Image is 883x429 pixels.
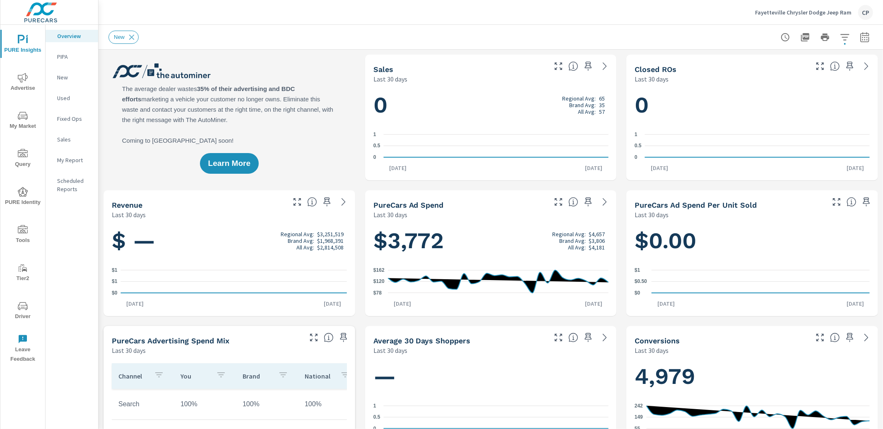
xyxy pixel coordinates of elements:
p: Regional Avg: [562,95,596,102]
p: All Avg: [578,108,596,115]
text: 1 [373,132,376,137]
div: New [108,31,139,44]
text: 0 [635,154,638,160]
span: Save this to your personalized report [860,195,873,209]
p: Sales [57,135,91,144]
p: Last 30 days [635,345,669,355]
button: Print Report [817,29,833,46]
a: See more details in report [598,60,611,73]
button: Make Fullscreen [552,60,565,73]
span: Driver [3,301,43,321]
p: Last 30 days [373,345,407,355]
p: [DATE] [579,164,608,172]
span: Total cost of media for all PureCars channels for the selected dealership group over the selected... [568,197,578,207]
td: 100% [236,394,298,415]
h1: 0 [635,91,870,119]
text: 0.5 [373,415,380,420]
h1: — [373,362,609,391]
span: Save this to your personalized report [843,331,857,344]
text: $1 [112,279,118,285]
text: $78 [373,290,382,296]
button: Make Fullscreen [307,331,320,344]
span: Save this to your personalized report [582,60,595,73]
a: See more details in report [860,60,873,73]
p: Last 30 days [373,210,407,220]
span: Save this to your personalized report [582,331,595,344]
span: The number of dealer-specified goals completed by a visitor. [Source: This data is provided by th... [830,333,840,343]
text: $1 [112,267,118,273]
span: Tier2 [3,263,43,283]
text: 0 [373,154,376,160]
button: "Export Report to PDF" [797,29,813,46]
p: $3,251,519 [317,231,344,237]
span: A rolling 30 day total of daily Shoppers on the dealership website, averaged over the selected da... [568,333,578,343]
p: [DATE] [841,300,870,308]
p: All Avg: [568,244,586,251]
a: See more details in report [337,195,350,209]
p: $4,181 [589,244,605,251]
p: [DATE] [579,300,608,308]
p: New [57,73,91,81]
p: Last 30 days [635,74,669,84]
button: Make Fullscreen [552,331,565,344]
text: 242 [635,403,643,409]
text: $0 [635,290,640,296]
button: Apply Filters [837,29,853,46]
td: 100% [298,394,360,415]
p: Scheduled Reports [57,177,91,193]
h5: Revenue [112,201,142,209]
span: PURE Insights [3,35,43,55]
button: Make Fullscreen [291,195,304,209]
p: 65 [599,95,605,102]
p: $4,657 [589,231,605,237]
p: Regional Avg: [281,231,314,237]
td: Search [112,394,174,415]
div: New [46,71,98,84]
span: Query [3,149,43,169]
p: Brand [243,372,272,380]
text: $162 [373,267,385,273]
span: Number of Repair Orders Closed by the selected dealership group over the selected time range. [So... [830,61,840,71]
text: 1 [373,403,376,409]
p: [DATE] [645,164,674,172]
p: Channel [118,372,147,380]
p: Last 30 days [373,74,407,84]
span: Tools [3,225,43,245]
h5: Sales [373,65,393,74]
p: Brand Avg: [559,237,586,244]
p: PIPA [57,53,91,61]
h5: Average 30 Days Shoppers [373,336,471,345]
div: CP [858,5,873,20]
span: Leave Feedback [3,334,43,364]
p: [DATE] [383,164,412,172]
p: 35 [599,102,605,108]
text: 0.5 [635,143,642,149]
a: See more details in report [860,331,873,344]
span: My Market [3,111,43,131]
h5: PureCars Advertising Spend Mix [112,336,229,345]
span: This table looks at how you compare to the amount of budget you spend per channel as opposed to y... [324,333,334,343]
button: Make Fullscreen [830,195,843,209]
span: Number of vehicles sold by the dealership over the selected date range. [Source: This data is sou... [568,61,578,71]
p: You [180,372,209,380]
p: My Report [57,156,91,164]
a: See more details in report [598,195,611,209]
p: $3,806 [589,237,605,244]
p: [DATE] [652,300,681,308]
div: Overview [46,30,98,42]
span: Save this to your personalized report [843,60,857,73]
div: Used [46,92,98,104]
h1: 4,979 [635,362,870,391]
button: Learn More [200,153,259,174]
text: $120 [373,279,385,285]
text: $0.50 [635,279,647,285]
text: 0.5 [373,143,380,149]
text: $0 [112,290,118,296]
text: 1 [635,132,638,137]
h1: $ — [112,227,347,255]
div: Fixed Ops [46,113,98,125]
p: Last 30 days [112,210,146,220]
p: Last 30 days [112,345,146,355]
span: Learn More [208,160,250,167]
span: Advertise [3,73,43,93]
